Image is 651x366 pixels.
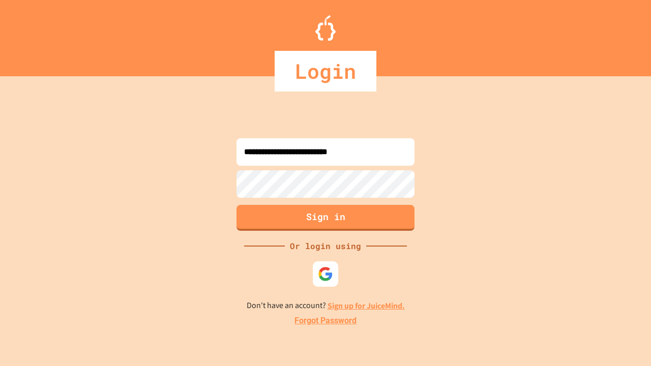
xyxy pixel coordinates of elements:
img: Logo.svg [315,15,336,41]
a: Forgot Password [294,315,357,327]
button: Sign in [236,205,415,231]
div: Login [275,51,376,91]
p: Don't have an account? [247,299,405,312]
a: Sign up for JuiceMind. [328,300,405,311]
div: Or login using [285,240,366,252]
img: google-icon.svg [318,266,333,282]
